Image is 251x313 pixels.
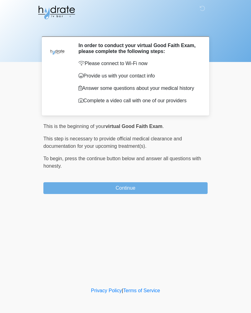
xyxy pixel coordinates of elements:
[78,97,198,104] p: Complete a video call with one of our providers
[48,42,67,61] img: Agent Avatar
[43,182,208,194] button: Continue
[39,22,212,34] h1: ‎ ‎ ‎
[43,156,65,161] span: To begin,
[37,5,76,20] img: Hydrate IV Bar - Fort Collins Logo
[78,42,198,54] h2: In order to conduct your virtual Good Faith Exam, please complete the following steps:
[78,85,198,92] p: Answer some questions about your medical history
[91,288,122,293] a: Privacy Policy
[122,288,123,293] a: |
[43,124,105,129] span: This is the beginning of your
[123,288,160,293] a: Terms of Service
[43,156,201,169] span: press the continue button below and answer all questions with honesty.
[162,124,164,129] span: .
[105,124,162,129] strong: virtual Good Faith Exam
[78,72,198,80] p: Provide us with your contact info
[43,136,182,149] span: This step is necessary to provide official medical clearance and documentation for your upcoming ...
[78,60,198,67] p: Please connect to Wi-Fi now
